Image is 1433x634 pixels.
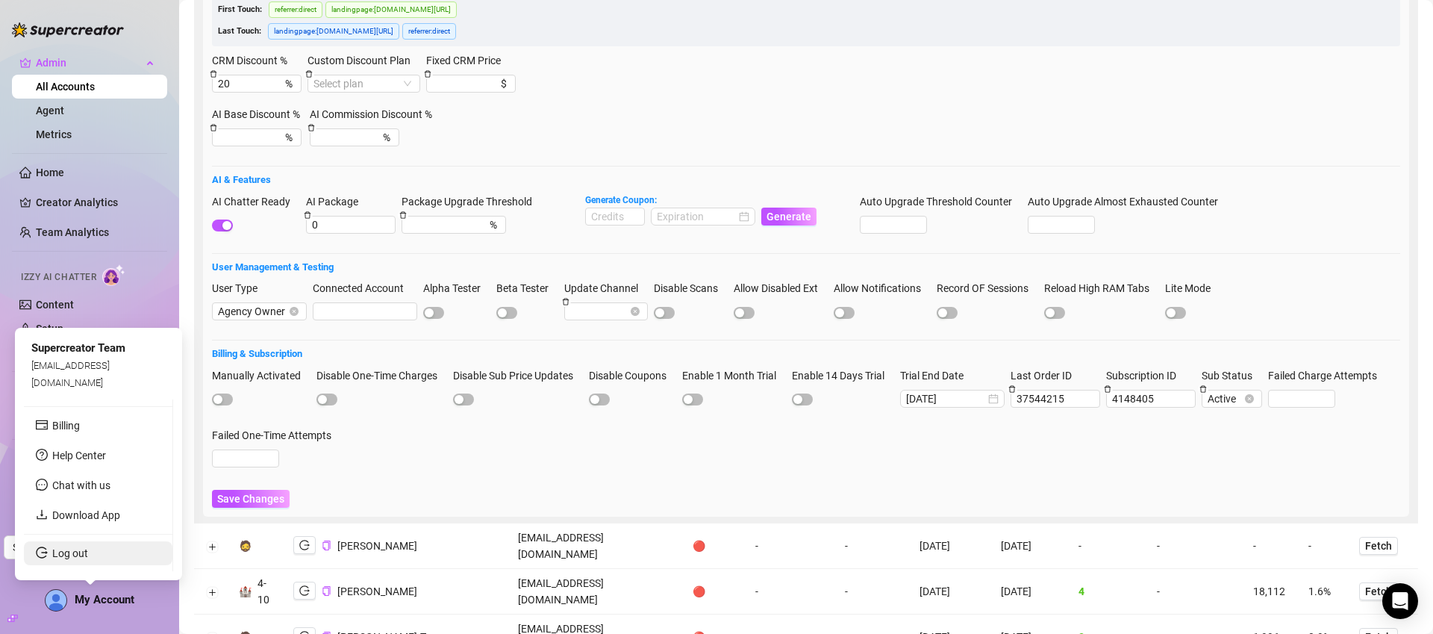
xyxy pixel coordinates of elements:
td: [EMAIL_ADDRESS][DOMAIN_NAME] [509,523,684,569]
label: Connected Account [313,280,413,296]
span: My Account [75,593,134,606]
label: Disable Sub Price Updates [453,367,583,384]
span: Agency Owner [218,303,301,320]
h5: Billing & Subscription [212,346,1400,361]
td: - [1244,523,1299,569]
button: Reload High RAM Tabs [1044,307,1065,319]
span: delete [305,70,313,78]
span: landingpage : [DOMAIN_NAME][URL] [325,1,457,18]
label: Subscription ID [1106,367,1186,384]
label: Failed Charge Attempts [1268,367,1387,384]
input: Credits [586,208,644,225]
label: CRM Discount % [212,52,297,69]
button: Beta Tester [496,307,517,319]
button: Alpha Tester [423,307,444,319]
span: Active [1208,391,1256,407]
td: [EMAIL_ADDRESS][DOMAIN_NAME] [509,569,684,615]
label: Failed One-Time Attempts [212,427,341,444]
input: AI Commission Discount % [316,129,380,146]
button: Allow Notifications [834,307,855,319]
input: Subscription ID [1107,391,1195,407]
a: Help Center [52,450,106,461]
span: [EMAIL_ADDRESS][DOMAIN_NAME] [31,360,110,388]
span: Generate [767,211,811,223]
label: Allow Notifications [834,280,931,296]
input: Fixed CRM Price [432,75,498,92]
span: close-circle [631,307,640,316]
span: logout [299,585,310,596]
a: Agent [36,105,64,116]
button: Expand row [206,586,218,598]
button: logout [293,582,316,600]
span: build [7,613,18,624]
button: Generate [761,208,817,226]
td: - [1299,523,1351,569]
input: Last Order ID [1011,391,1099,407]
span: delete [1199,385,1207,393]
td: - [746,569,836,615]
span: Fetch [1365,585,1392,597]
label: AI Commission Discount % [310,106,442,122]
button: Manually Activated [212,394,233,405]
a: Content [36,299,74,311]
span: - [1157,585,1160,597]
button: Fetch [1359,537,1398,555]
button: Disable Coupons [589,394,610,405]
button: Disable Sub Price Updates [453,394,474,405]
span: Izzy AI Chatter [21,270,96,285]
input: AI Base Discount % [218,129,282,146]
span: referrer : direct [402,23,456,40]
label: Record OF Sessions [937,280,1038,296]
button: Copy Account UID [322,585,331,597]
h5: User Management & Testing [212,260,1400,275]
img: AD_cMMTxCeTpmN1d5MnKJ1j-_uXZCpTKapSSqNGg4PyXtR_tCW7gZXTNmFz2tpVv9LSyNV7ff1CaS4f4q0HLYKULQOwoM5GQR... [46,590,66,611]
label: Enable 14 Days Trial [792,367,894,384]
span: Chat with us [52,479,110,491]
td: - [1070,523,1148,569]
label: Trial End Date [900,367,973,384]
label: Disable One-Time Charges [316,367,447,384]
span: copy [322,541,331,550]
span: close-circle [290,307,299,316]
li: Log out [24,541,172,565]
a: Log out [52,547,88,559]
span: copy [322,586,331,596]
span: delete [1104,385,1111,393]
span: 🔴 [693,585,705,597]
label: Last Order ID [1011,367,1081,384]
input: Connected Account [313,302,417,320]
button: logout [293,536,316,554]
span: logout [299,540,310,550]
span: delete [424,70,431,78]
span: Save Changes [217,493,284,505]
label: Package Upgrade Threshold [402,193,542,210]
span: close-circle [1245,394,1254,403]
span: First Touch: [218,4,262,14]
button: Expand row [206,541,218,553]
label: Manually Activated [212,367,310,384]
span: - [1157,540,1160,552]
span: landingpage : [DOMAIN_NAME][URL] [268,23,399,40]
span: 18,112 [1253,585,1285,597]
label: Disable Scans [654,280,728,296]
td: [DATE] [911,523,992,569]
input: Auto Upgrade Threshold Counter [861,217,926,233]
a: Billing [52,420,80,432]
span: 4 [1078,585,1084,597]
span: delete [399,211,407,219]
a: Home [36,167,64,178]
span: delete [304,211,311,219]
label: Disable Coupons [589,367,676,384]
label: Allow Disabled Ext [734,280,828,296]
label: Update Channel [564,280,648,296]
div: 🧔 [239,538,252,554]
button: Record OF Sessions [937,307,958,319]
span: delete [210,70,217,78]
td: [DATE] [911,569,992,615]
span: referrer : direct [269,1,322,18]
div: 4-10 [257,575,275,608]
span: Admin [36,51,142,75]
a: Metrics [36,128,72,140]
span: Fetch [1365,540,1392,552]
img: AI Chatter [102,264,125,286]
